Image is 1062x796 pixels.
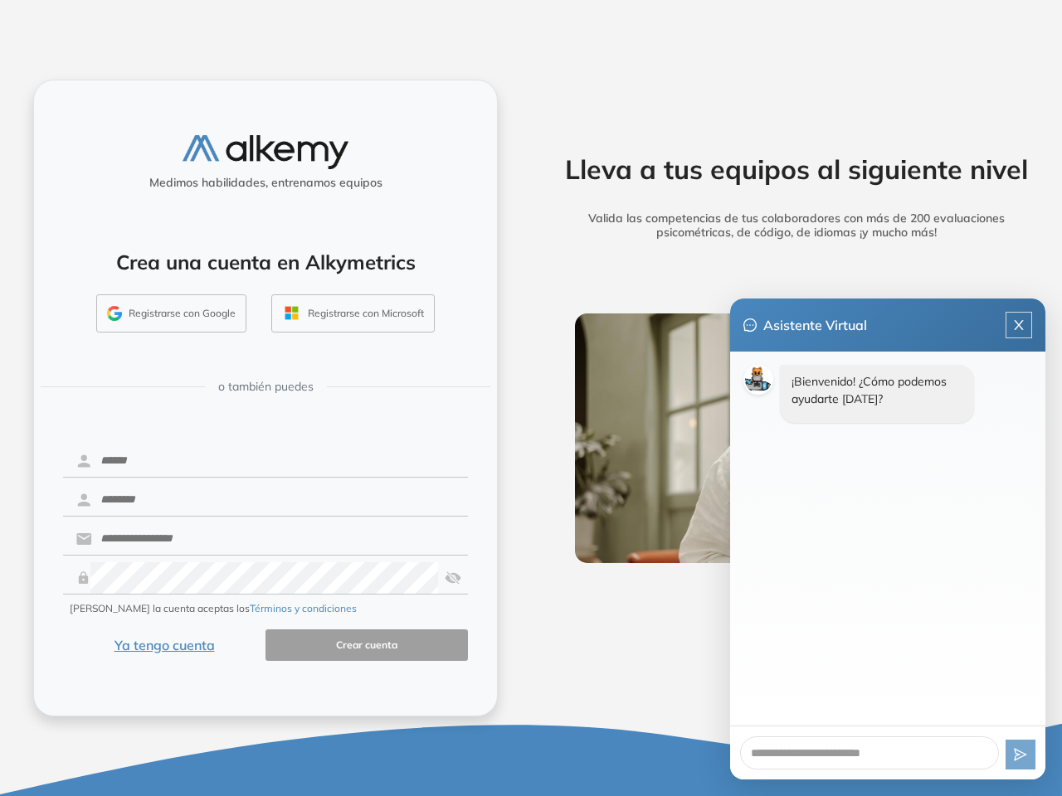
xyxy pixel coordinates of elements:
button: Términos y condiciones [250,601,357,616]
img: OUTLOOK_ICON [282,303,301,323]
button: close [1006,312,1032,338]
img: Alky Avatar [743,365,773,395]
h5: Valida las competencias de tus colaboradores con más de 200 evaluaciones psicométricas, de código... [550,211,1043,240]
button: Registrarse con Google [96,294,246,332]
h5: Medimos habilidades, entrenamos equipos [41,176,490,190]
span: [PERSON_NAME] la cuenta aceptas los [70,601,357,616]
img: asd [445,562,461,594]
span: close [1006,318,1031,332]
span: Asistente Virtual [763,315,867,335]
span: ¡Bienvenido! ¿Cómo podemos ayudarte [DATE]? [792,374,947,406]
span: o también puedes [218,378,314,396]
h4: Crea una cuenta en Alkymetrics [56,250,475,274]
button: send [1006,740,1035,769]
img: img-more-info [575,313,1019,563]
button: Registrarse con Microsoft [271,294,435,332]
img: logo-alkemy [183,135,348,169]
button: Ya tengo cuenta [63,629,265,662]
button: Crear cuenta [265,629,468,662]
span: message [743,318,757,332]
h2: Lleva a tus equipos al siguiente nivel [550,153,1043,185]
img: GMAIL_ICON [107,306,122,321]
